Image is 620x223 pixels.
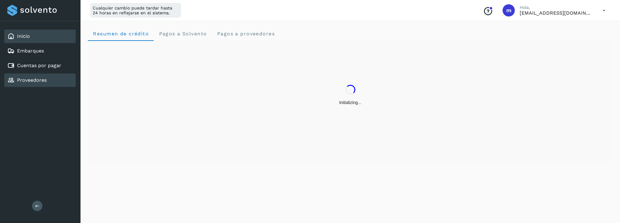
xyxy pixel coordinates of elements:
[4,44,76,58] div: Embarques
[93,31,149,37] span: Resumen de crédito
[4,30,76,43] div: Inicio
[17,63,61,68] a: Cuentas por pagar
[520,5,593,10] p: Hola,
[17,33,30,39] a: Inicio
[4,59,76,72] div: Cuentas por pagar
[17,48,44,54] a: Embarques
[17,77,47,83] a: Proveedores
[217,31,275,37] span: Pagos a proveedores
[520,10,593,16] p: macosta@avetransportes.com
[159,31,207,37] span: Pagos a Solvento
[4,74,76,87] div: Proveedores
[90,3,181,18] div: Cualquier cambio puede tardar hasta 24 horas en reflejarse en el sistema.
